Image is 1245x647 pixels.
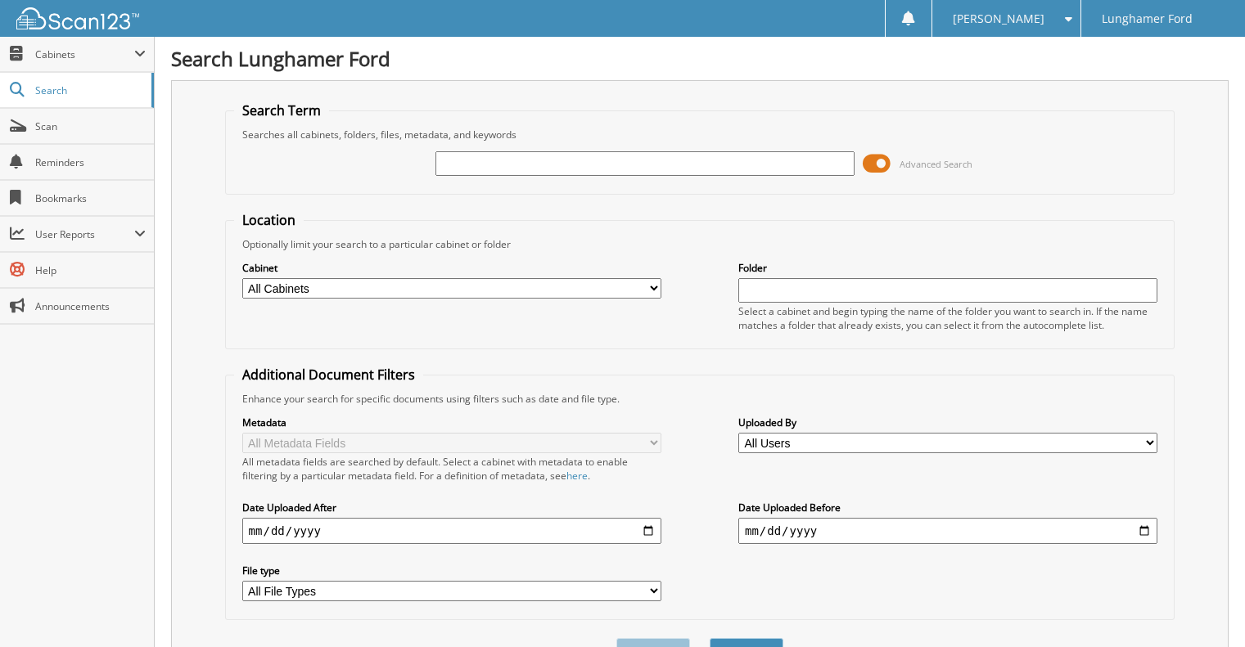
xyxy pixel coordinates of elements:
label: Date Uploaded Before [738,501,1157,514]
div: Select a cabinet and begin typing the name of the folder you want to search in. If the name match... [738,304,1157,332]
label: Date Uploaded After [242,501,661,514]
div: All metadata fields are searched by default. Select a cabinet with metadata to enable filtering b... [242,455,661,483]
label: Uploaded By [738,416,1157,429]
span: Search [35,83,143,97]
span: Bookmarks [35,191,146,205]
input: end [738,518,1157,544]
span: User Reports [35,227,134,241]
legend: Additional Document Filters [234,366,423,384]
a: here [566,469,588,483]
span: Reminders [35,155,146,169]
label: File type [242,564,661,577]
span: Lunghamer Ford [1102,14,1193,24]
span: Cabinets [35,47,134,61]
legend: Location [234,211,304,229]
h1: Search Lunghamer Ford [171,45,1229,72]
img: scan123-logo-white.svg [16,7,139,29]
label: Folder [738,261,1157,275]
label: Metadata [242,416,661,429]
legend: Search Term [234,101,329,119]
span: Scan [35,119,146,133]
span: Advanced Search [900,158,972,170]
label: Cabinet [242,261,661,275]
input: start [242,518,661,544]
div: Enhance your search for specific documents using filters such as date and file type. [234,392,1166,406]
span: Help [35,263,146,277]
div: Searches all cabinets, folders, files, metadata, and keywords [234,128,1166,142]
span: Announcements [35,299,146,313]
span: [PERSON_NAME] [953,14,1044,24]
div: Optionally limit your search to a particular cabinet or folder [234,237,1166,251]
